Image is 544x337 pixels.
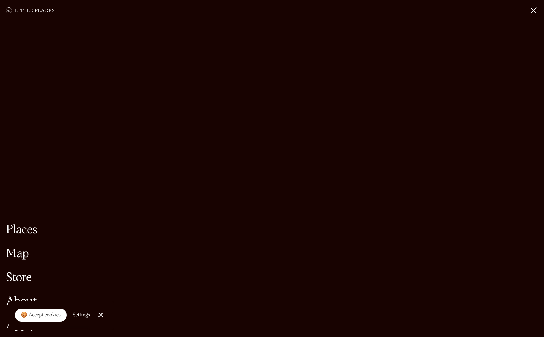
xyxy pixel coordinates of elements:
[6,319,538,331] a: Apply
[6,248,538,260] a: Map
[21,312,61,319] div: 🍪 Accept cookies
[6,224,538,236] a: Places
[15,309,67,322] a: 🍪 Accept cookies
[93,308,108,322] a: Close Cookie Popup
[6,272,538,284] a: Store
[6,296,538,308] a: About
[73,312,90,318] div: Settings
[73,307,90,324] a: Settings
